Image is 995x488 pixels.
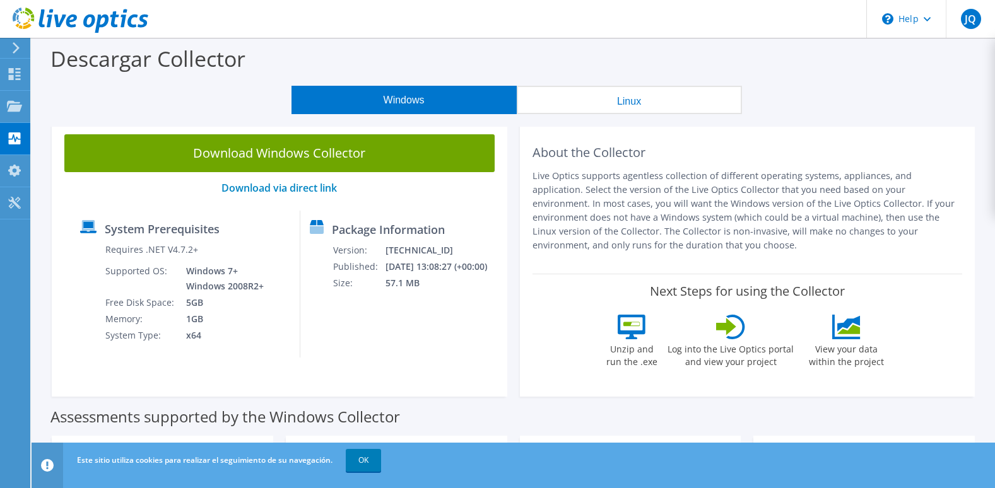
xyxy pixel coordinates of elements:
[50,44,245,73] label: Descargar Collector
[221,181,337,195] a: Download via direct link
[801,339,892,368] label: View your data within the project
[333,275,385,291] td: Size:
[517,86,742,114] button: Linux
[961,9,981,29] span: JQ
[105,243,198,256] label: Requires .NET V4.7.2+
[105,223,220,235] label: System Prerequisites
[333,242,385,259] td: Version:
[177,294,266,311] td: 5GB
[105,263,177,294] td: Supported OS:
[333,259,385,275] td: Published:
[533,145,963,160] h2: About the Collector
[385,275,502,291] td: 57.1 MB
[177,327,266,344] td: x64
[177,263,266,294] td: Windows 7+ Windows 2008R2+
[346,449,381,472] a: OK
[64,134,495,172] a: Download Windows Collector
[533,169,963,252] p: Live Optics supports agentless collection of different operating systems, appliances, and applica...
[385,259,502,275] td: [DATE] 13:08:27 (+00:00)
[385,242,502,259] td: [TECHNICAL_ID]
[50,410,400,423] label: Assessments supported by the Windows Collector
[332,223,445,236] label: Package Information
[105,294,177,311] td: Free Disk Space:
[650,284,845,299] label: Next Steps for using the Collector
[882,13,893,25] svg: \n
[105,311,177,327] td: Memory:
[603,339,661,368] label: Unzip and run the .exe
[667,339,794,368] label: Log into the Live Optics portal and view your project
[105,327,177,344] td: System Type:
[291,86,517,114] button: Windows
[177,311,266,327] td: 1GB
[77,455,333,465] span: Este sitio utiliza cookies para realizar el seguimiento de su navegación.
